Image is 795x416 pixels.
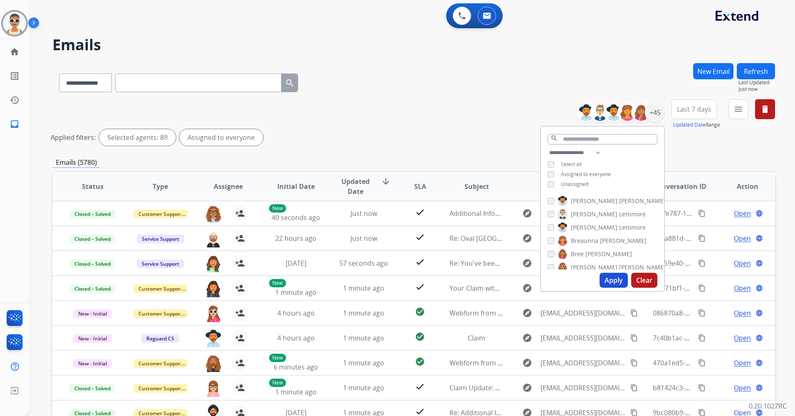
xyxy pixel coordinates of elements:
button: New Email [693,63,733,79]
span: Open [734,258,751,268]
span: [PERSON_NAME] [619,263,666,272]
mat-icon: explore [522,283,532,293]
mat-icon: content_copy [698,210,706,217]
span: Closed – Solved [69,259,116,268]
span: 6 minutes ago [274,362,318,372]
span: Unassigned [561,181,588,188]
span: Closed – Solved [69,210,116,218]
mat-icon: check_circle [415,332,425,342]
span: 086870a8-4f73-48b4-a0bc-ab398535690b [653,308,780,318]
mat-icon: check [415,257,425,267]
p: Emails (5780) [52,157,100,168]
span: New - Initial [73,309,112,318]
span: Closed – Solved [69,384,116,393]
mat-icon: explore [522,233,532,243]
span: Just now [351,234,377,243]
img: agent-avatar [205,230,222,247]
span: Closed – Solved [69,235,116,243]
span: Lettimore [619,223,646,232]
span: Your Claim with Extend [449,284,522,293]
mat-icon: check [415,382,425,392]
span: [PERSON_NAME] [571,263,617,272]
span: Open [734,383,751,393]
span: [EMAIL_ADDRESS][DOMAIN_NAME] [541,308,626,318]
span: Reguard CS [141,334,179,343]
mat-icon: explore [522,333,532,343]
img: agent-avatar [205,280,222,297]
span: Service Support [137,259,184,268]
button: Last 7 days [672,99,717,119]
mat-icon: person_add [235,258,245,268]
p: New [269,354,286,362]
mat-icon: content_copy [698,334,706,342]
mat-icon: language [755,284,763,292]
span: 1 minute ago [343,333,384,343]
mat-icon: content_copy [630,334,638,342]
mat-icon: content_copy [698,235,706,242]
img: agent-avatar [205,379,222,397]
mat-icon: check [415,232,425,242]
div: Selected agents: 89 [99,129,176,146]
span: [EMAIL_ADDRESS][DOMAIN_NAME] [541,358,626,368]
span: Closed – Solved [69,284,116,293]
img: agent-avatar [205,330,222,347]
mat-icon: person_add [235,333,245,343]
mat-icon: content_copy [698,384,706,392]
span: Customer Support [133,284,188,293]
button: Apply [600,273,628,288]
span: Assignee [214,181,243,191]
mat-icon: person_add [235,383,245,393]
span: 1 minute ago [343,383,384,392]
img: avatar [3,12,26,35]
span: SLA [414,181,426,191]
mat-icon: language [755,309,763,317]
span: Claim Update: Parts ordered for repair [449,383,571,392]
span: b81424c3-dee4-458c-9ff9-4d813bb856fb [653,383,778,392]
span: 22 hours ago [275,234,316,243]
img: agent-avatar [205,305,222,322]
span: Breaunna [571,237,598,245]
span: [DATE] [286,259,306,268]
span: Customer Support [133,309,188,318]
span: 40 seconds ago [272,213,320,222]
span: Type [153,181,168,191]
span: [PERSON_NAME] [585,250,632,258]
span: Webform from [EMAIL_ADDRESS][DOMAIN_NAME] on [DATE] [449,358,638,367]
mat-icon: content_copy [698,284,706,292]
mat-icon: language [755,359,763,367]
mat-icon: explore [522,308,532,318]
mat-icon: language [755,259,763,267]
span: Conversation ID [653,181,706,191]
span: Initial Date [277,181,315,191]
mat-icon: explore [522,258,532,268]
mat-icon: list_alt [10,71,20,81]
span: 470a1ed5-9d2c-4aad-8aab-756b419b13df [653,358,782,367]
mat-icon: language [755,334,763,342]
h2: Emails [52,37,775,53]
span: New - Initial [73,359,112,368]
mat-icon: person_add [235,233,245,243]
span: Just now [738,86,775,93]
p: New [269,204,286,213]
mat-icon: content_copy [630,309,638,317]
span: 4 hours ago [277,333,315,343]
span: Claim [468,333,485,343]
span: [PERSON_NAME] [600,237,647,245]
span: 1 minute ago [343,358,384,367]
span: Bree [571,250,584,258]
mat-icon: language [755,235,763,242]
span: 1 minute ago [275,288,316,297]
mat-icon: delete [760,104,770,114]
p: Applied filters: [51,132,96,142]
span: 4 hours ago [277,308,315,318]
span: 1 minute ago [343,308,384,318]
span: Customer Support [133,384,188,393]
mat-icon: person_add [235,208,245,218]
mat-icon: explore [522,383,532,393]
div: Assigned to everyone [179,129,263,146]
img: agent-avatar [205,355,222,372]
mat-icon: content_copy [630,359,638,367]
span: Status [82,181,104,191]
button: Refresh [737,63,775,79]
p: 0.20.1027RC [749,401,787,411]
